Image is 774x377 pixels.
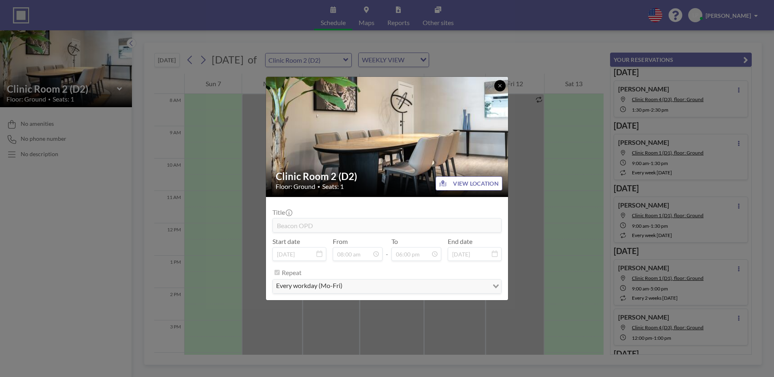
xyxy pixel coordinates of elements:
span: every workday (Mo-Fri) [274,281,344,292]
input: (No title) [273,218,501,232]
img: 537.jpg [266,56,509,218]
label: Title [272,208,291,216]
input: Search for option [345,281,488,292]
span: - [386,240,388,258]
label: Repeat [282,269,302,277]
span: Seats: 1 [322,182,344,191]
label: Start date [272,237,300,246]
label: End date [448,237,472,246]
button: VIEW LOCATION [436,176,502,191]
span: • [317,184,320,190]
label: From [333,237,348,246]
span: Floor: Ground [276,182,315,191]
h2: Clinic Room 2 (D2) [276,170,499,182]
label: To [391,237,398,246]
div: Search for option [273,280,501,293]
